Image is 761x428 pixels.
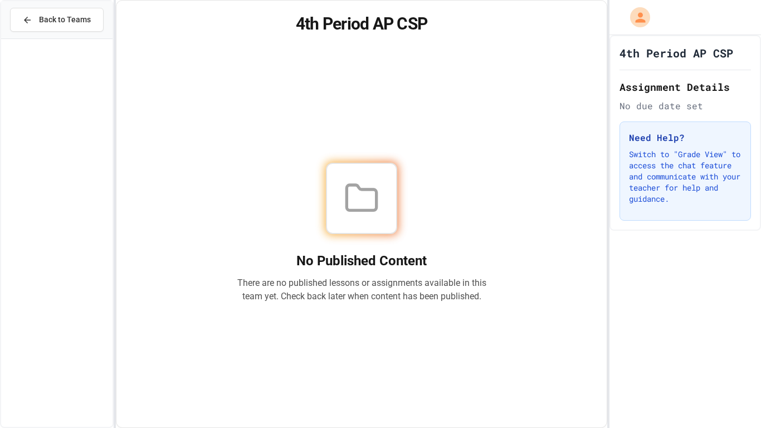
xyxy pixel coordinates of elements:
[39,14,91,26] span: Back to Teams
[10,8,104,32] button: Back to Teams
[629,149,742,205] p: Switch to "Grade View" to access the chat feature and communicate with your teacher for help and ...
[237,252,486,270] h2: No Published Content
[237,276,486,303] p: There are no published lessons or assignments available in this team yet. Check back later when c...
[669,335,750,382] iframe: chat widget
[619,99,751,113] div: No due date set
[629,131,742,144] h3: Need Help?
[714,383,750,417] iframe: chat widget
[618,4,653,30] div: My Account
[130,14,594,34] h1: 4th Period AP CSP
[619,45,733,61] h1: 4th Period AP CSP
[619,79,751,95] h2: Assignment Details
